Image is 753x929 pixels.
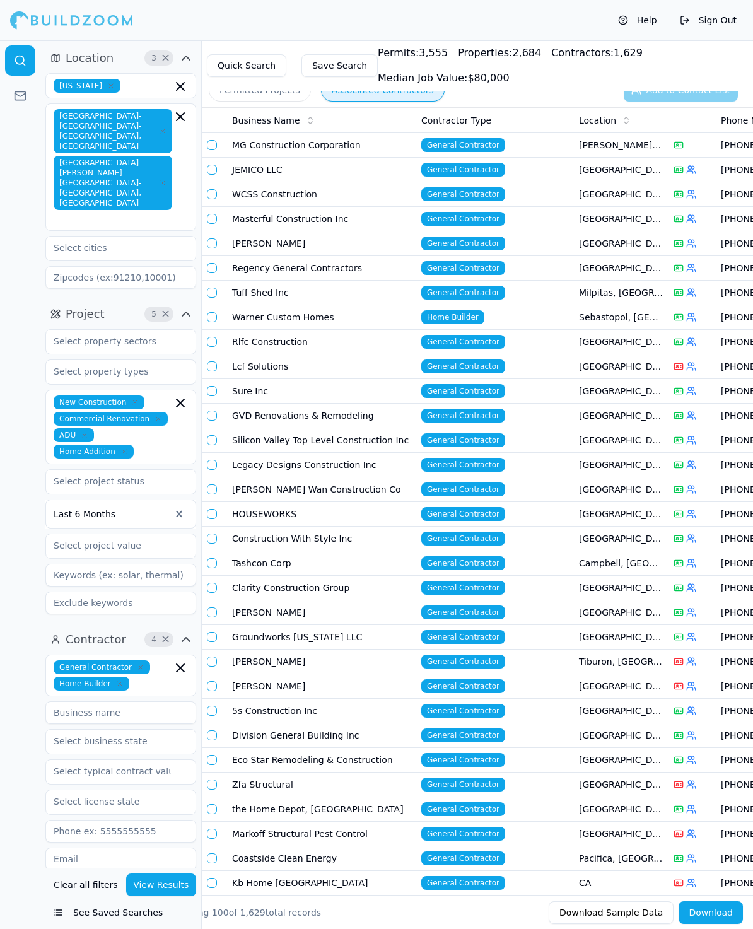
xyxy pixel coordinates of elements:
span: General Contractor [421,409,505,423]
span: Home Builder [54,677,129,691]
input: Select cities [46,237,180,259]
td: [GEOGRAPHIC_DATA], [GEOGRAPHIC_DATA] [574,699,668,723]
span: Location [66,49,114,67]
td: Groundworks [US_STATE] LLC [227,625,416,650]
td: Clarity Construction Group [227,576,416,600]
td: [GEOGRAPHIC_DATA], [GEOGRAPHIC_DATA] [574,330,668,354]
td: Sure Inc [227,379,416,404]
td: Warner Custom Homes [227,305,416,330]
span: General Contractor [421,286,505,300]
td: Eco Star Remodeling & Construction [227,748,416,773]
input: Exclude keywords [45,592,196,614]
td: WCSS Construction [227,182,416,207]
span: New Construction [54,395,144,409]
td: Kb Home [GEOGRAPHIC_DATA] [227,871,416,896]
td: [GEOGRAPHIC_DATA], [GEOGRAPHIC_DATA] [574,797,668,822]
td: HOUSEWORKS [227,502,416,527]
button: Project5Clear Project filters [45,304,196,324]
span: General Contractor [421,605,505,619]
td: Campbell, [GEOGRAPHIC_DATA] [574,551,668,576]
td: the Home Depot, [GEOGRAPHIC_DATA] [227,797,416,822]
td: Tiburon, [GEOGRAPHIC_DATA] [574,650,668,674]
td: [GEOGRAPHIC_DATA], [GEOGRAPHIC_DATA] [574,527,668,551]
td: Lcf Solutions [227,354,416,379]
td: [GEOGRAPHIC_DATA], [GEOGRAPHIC_DATA] [574,182,668,207]
span: General Contractor [421,237,505,250]
input: Phone ex: 5555555555 [45,820,196,843]
div: 3,555 [378,45,448,61]
td: [GEOGRAPHIC_DATA], [GEOGRAPHIC_DATA] [574,773,668,797]
span: General Contractor [421,163,505,177]
td: [GEOGRAPHIC_DATA], [GEOGRAPHIC_DATA] [574,207,668,231]
td: [GEOGRAPHIC_DATA], [GEOGRAPHIC_DATA] [574,158,668,182]
span: General Contractor [421,655,505,669]
span: General Contractor [421,876,505,890]
td: [GEOGRAPHIC_DATA], [GEOGRAPHIC_DATA] [574,379,668,404]
span: General Contractor [421,753,505,767]
td: [PERSON_NAME] [227,600,416,625]
td: JEMICO LLC [227,158,416,182]
span: General Contractor [421,482,505,496]
span: Location [579,114,616,127]
span: Contractors: [551,47,614,59]
input: Select typical contract value [46,760,180,783]
input: Zipcodes (ex:91210,10001) [45,266,196,289]
span: 100 [212,908,229,918]
span: General Contractor [421,556,505,570]
td: [GEOGRAPHIC_DATA], [GEOGRAPHIC_DATA] [574,428,668,453]
span: General Contractor [421,778,505,792]
td: Regency General Contractors [227,256,416,281]
span: General Contractor [421,851,505,865]
button: Contractor4Clear Contractor filters [45,629,196,650]
span: General Contractor [421,187,505,201]
input: Select business state [46,730,180,752]
td: Sebastopol, [GEOGRAPHIC_DATA] [574,305,668,330]
input: Select property types [46,360,180,383]
td: CA [574,871,668,896]
td: Markoff Structural Pest Control [227,822,416,846]
td: [GEOGRAPHIC_DATA], [GEOGRAPHIC_DATA] [574,477,668,502]
input: Select license state [46,790,180,813]
span: 3 [148,52,160,64]
span: Project [66,305,105,323]
td: Rlfc Construction [227,330,416,354]
span: General Contractor [421,679,505,693]
span: 5 [148,308,160,320]
span: Business Name [232,114,300,127]
td: [GEOGRAPHIC_DATA], [GEOGRAPHIC_DATA] [574,822,668,846]
td: Silicon Valley Top Level Construction Inc [227,428,416,453]
td: [GEOGRAPHIC_DATA], [GEOGRAPHIC_DATA] [574,748,668,773]
span: [GEOGRAPHIC_DATA][PERSON_NAME]-[GEOGRAPHIC_DATA]-[GEOGRAPHIC_DATA], [GEOGRAPHIC_DATA] [54,156,172,210]
td: Legacy Designs Construction Inc [227,453,416,477]
td: [PERSON_NAME] [227,650,416,674]
button: Quick Search [207,54,286,77]
span: General Contractor [421,704,505,718]
td: Pacifica, [GEOGRAPHIC_DATA] [574,846,668,871]
td: [GEOGRAPHIC_DATA], [GEOGRAPHIC_DATA] [574,674,668,699]
td: [GEOGRAPHIC_DATA], [GEOGRAPHIC_DATA] [574,600,668,625]
input: Select project status [46,470,180,493]
span: [GEOGRAPHIC_DATA]-[GEOGRAPHIC_DATA]-[GEOGRAPHIC_DATA], [GEOGRAPHIC_DATA] [54,109,172,153]
div: 2,684 [458,45,541,61]
span: Clear Location filters [161,55,170,61]
input: Select project value [46,534,180,557]
span: Home Builder [421,310,484,324]
td: Construction With Style Inc [227,527,416,551]
span: Home Addition [54,445,134,459]
td: [GEOGRAPHIC_DATA], [GEOGRAPHIC_DATA] [574,354,668,379]
span: Contractor Type [421,114,491,127]
td: Masterful Construction Inc [227,207,416,231]
button: Save Search [301,54,378,77]
span: 4 [148,633,160,646]
span: General Contractor [421,507,505,521]
td: [GEOGRAPHIC_DATA], [GEOGRAPHIC_DATA] [574,453,668,477]
span: General Contractor [421,581,505,595]
span: General Contractor [421,335,505,349]
span: Median Job Value: [378,72,467,84]
div: 1,629 [551,45,643,61]
span: General Contractor [421,359,505,373]
td: [PERSON_NAME], [GEOGRAPHIC_DATA] [574,133,668,158]
div: Showing of total records [172,906,321,919]
td: Tuff Shed Inc [227,281,416,305]
button: Location3Clear Location filters [45,48,196,68]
